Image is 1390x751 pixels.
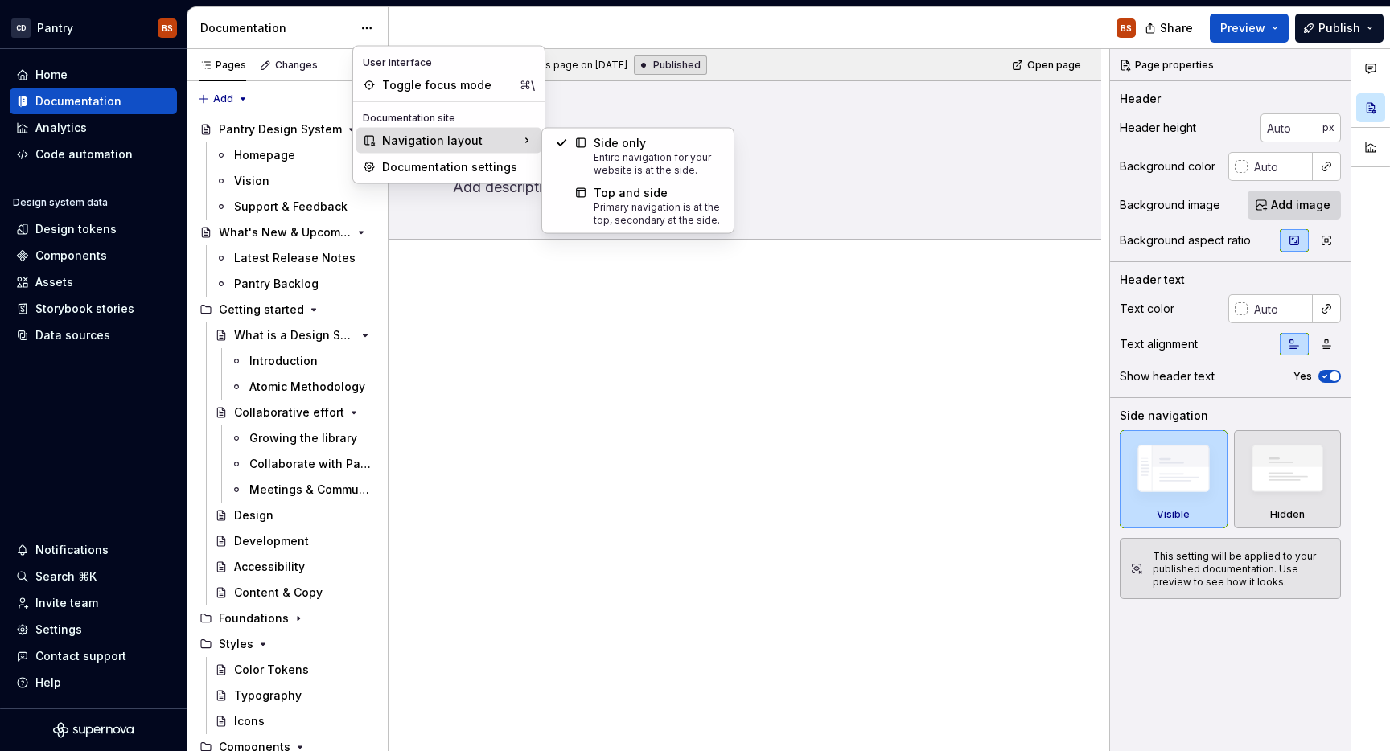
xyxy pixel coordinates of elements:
div: Documentation settings [382,159,535,175]
div: Navigation layout [356,128,541,154]
div: Documentation site [356,112,541,125]
div: Entire navigation for your website is at the side. [594,151,721,177]
div: Toggle focus mode [382,77,513,93]
div: User interface [356,56,541,69]
div: Side only [594,135,721,151]
div: Top and side [594,185,721,201]
div: Primary navigation is at the top, secondary at the side. [594,201,721,227]
div: ⌘\ [520,77,535,93]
